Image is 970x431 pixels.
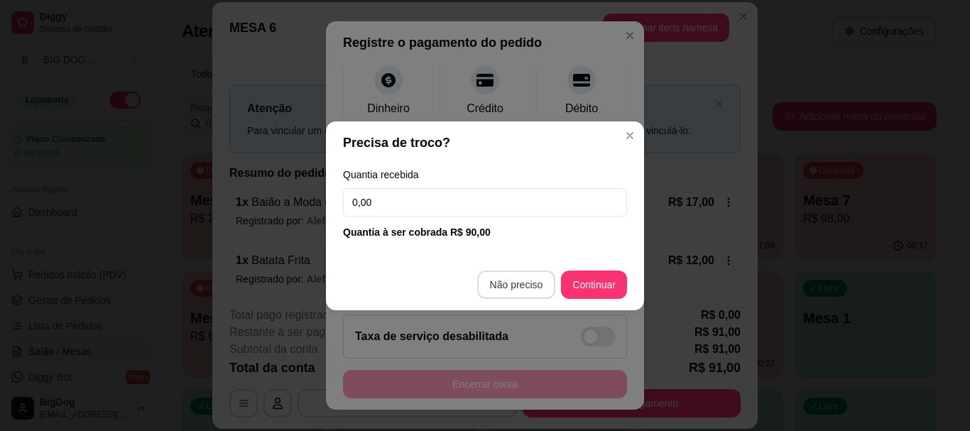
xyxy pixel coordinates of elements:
[477,271,556,299] button: Não preciso
[326,121,644,164] header: Precisa de troco?
[561,271,627,299] button: Continuar
[343,225,627,239] div: Quantia à ser cobrada R$ 90,00
[343,170,627,180] label: Quantia recebida
[618,124,641,147] button: Close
